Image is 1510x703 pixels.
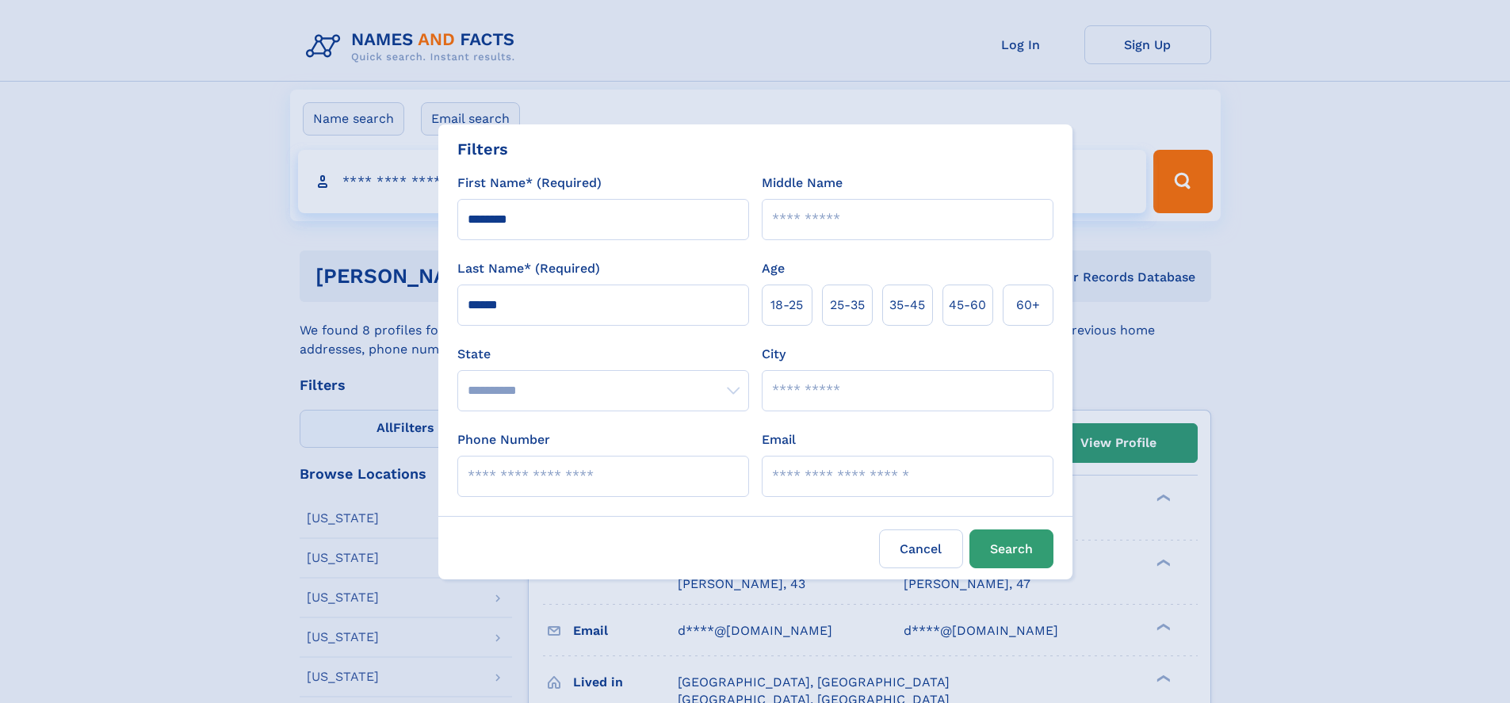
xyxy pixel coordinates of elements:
[457,174,602,193] label: First Name* (Required)
[969,529,1053,568] button: Search
[457,430,550,449] label: Phone Number
[949,296,986,315] span: 45‑60
[457,137,508,161] div: Filters
[1016,296,1040,315] span: 60+
[762,174,843,193] label: Middle Name
[770,296,803,315] span: 18‑25
[457,259,600,278] label: Last Name* (Required)
[457,345,749,364] label: State
[762,430,796,449] label: Email
[879,529,963,568] label: Cancel
[762,259,785,278] label: Age
[889,296,925,315] span: 35‑45
[830,296,865,315] span: 25‑35
[762,345,786,364] label: City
